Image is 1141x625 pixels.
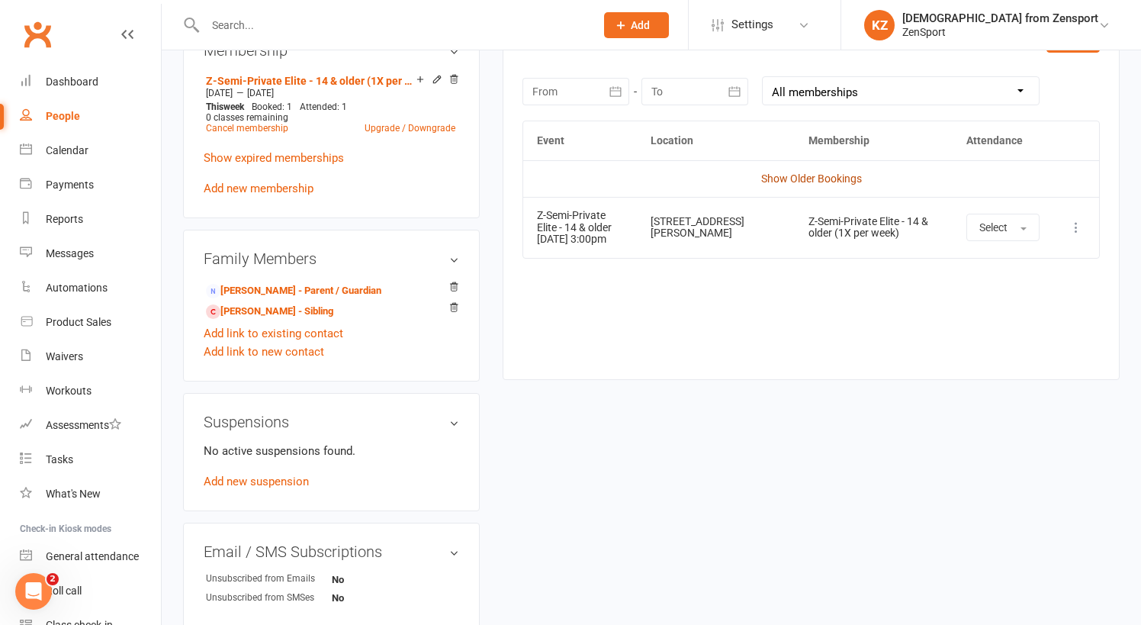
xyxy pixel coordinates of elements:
a: Payments [20,168,161,202]
div: — [202,87,459,99]
a: Add new membership [204,182,313,195]
div: [STREET_ADDRESS][PERSON_NAME] [651,216,782,240]
a: Clubworx [18,15,56,53]
span: Booked: 1 [252,101,292,112]
a: Assessments [20,408,161,443]
p: No active suspensions found. [204,442,459,460]
input: Search... [201,14,584,36]
span: [DATE] [247,88,274,98]
th: Location [637,121,795,160]
a: Workouts [20,374,161,408]
a: Dashboard [20,65,161,99]
div: People [46,110,80,122]
th: Membership [795,121,953,160]
a: Show Older Bookings [761,172,862,185]
div: KZ [864,10,895,40]
div: Roll call [46,585,82,597]
div: Messages [46,247,94,259]
div: Z-Semi-Private Elite - 14 & older [537,210,622,234]
div: Waivers [46,350,83,362]
div: Product Sales [46,316,111,328]
td: [DATE] 3:00pm [523,197,636,257]
div: Workouts [46,385,92,397]
button: Add [604,12,669,38]
a: [PERSON_NAME] - Sibling [206,304,333,320]
span: This [206,101,223,112]
iframe: Intercom live chat [15,573,52,610]
a: Product Sales [20,305,161,340]
div: ZenSport [902,25,1098,39]
a: General attendance kiosk mode [20,540,161,574]
a: Add link to existing contact [204,324,343,343]
a: Tasks [20,443,161,477]
div: [DEMOGRAPHIC_DATA] from Zensport [902,11,1098,25]
a: Show expired memberships [204,151,344,165]
div: week [202,101,248,112]
a: Z-Semi-Private Elite - 14 & older (1X per week) [206,75,416,87]
a: Cancel membership [206,123,288,134]
strong: No [332,574,419,585]
a: What's New [20,477,161,511]
a: Automations [20,271,161,305]
strong: No [332,592,419,604]
a: Waivers [20,340,161,374]
span: Settings [731,8,773,42]
a: Roll call [20,574,161,608]
a: Calendar [20,134,161,168]
div: Assessments [46,419,121,431]
h3: Email / SMS Subscriptions [204,543,459,560]
span: 0 classes remaining [206,112,288,123]
span: [DATE] [206,88,233,98]
a: People [20,99,161,134]
div: Dashboard [46,76,98,88]
span: Select [979,221,1008,234]
a: Reports [20,202,161,237]
span: Attended: 1 [300,101,347,112]
h3: Suspensions [204,414,459,430]
div: Unsubscribed from Emails [206,572,332,586]
span: Add [631,19,650,31]
th: Event [523,121,636,160]
a: Add new suspension [204,475,309,488]
div: Tasks [46,453,73,466]
a: Messages [20,237,161,271]
th: Attendance [953,121,1053,160]
button: Select [966,214,1040,241]
div: Z-Semi-Private Elite - 14 & older (1X per week) [808,216,939,240]
div: Calendar [46,144,88,156]
div: What's New [46,488,101,500]
h3: Family Members [204,250,459,267]
span: 2 [47,573,59,585]
div: General attendance [46,550,139,562]
h3: Membership [204,42,459,59]
div: Reports [46,213,83,225]
div: Automations [46,282,108,294]
a: Upgrade / Downgrade [365,123,455,134]
div: Payments [46,179,94,191]
div: Unsubscribed from SMSes [206,591,332,605]
a: [PERSON_NAME] - Parent / Guardian [206,283,381,299]
a: Add link to new contact [204,343,324,361]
